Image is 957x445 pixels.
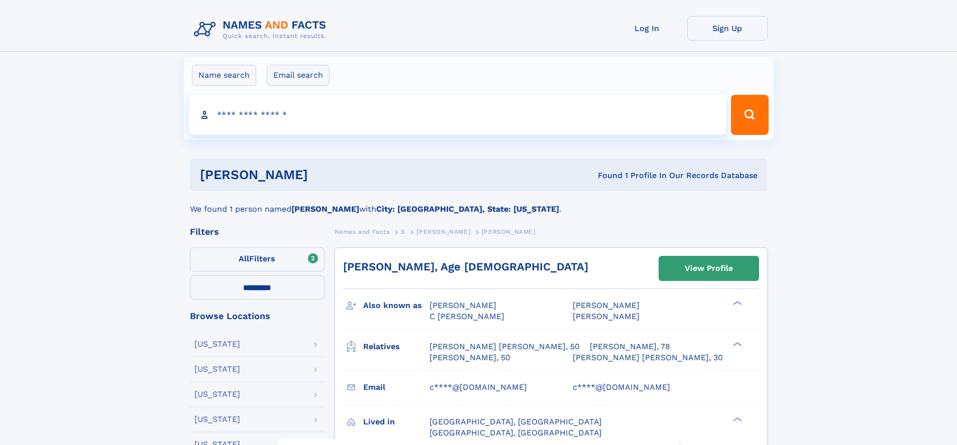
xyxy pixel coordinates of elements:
[590,341,670,352] a: [PERSON_NAME], 78
[335,225,390,238] a: Names and Facts
[659,256,759,280] a: View Profile
[401,228,405,235] span: S
[416,225,470,238] a: [PERSON_NAME]
[731,95,768,135] button: Search Button
[430,352,510,363] a: [PERSON_NAME], 50
[239,254,249,263] span: All
[194,340,240,348] div: [US_STATE]
[430,312,504,321] span: C [PERSON_NAME]
[363,338,430,355] h3: Relatives
[482,228,536,235] span: [PERSON_NAME]
[190,191,768,215] div: We found 1 person named with .
[190,16,335,43] img: Logo Names and Facts
[194,415,240,423] div: [US_STATE]
[194,365,240,373] div: [US_STATE]
[573,301,640,310] span: [PERSON_NAME]
[200,169,453,181] h1: [PERSON_NAME]
[430,301,496,310] span: [PERSON_NAME]
[430,417,602,426] span: [GEOGRAPHIC_DATA], [GEOGRAPHIC_DATA]
[730,416,742,422] div: ❯
[190,312,325,321] div: Browse Locations
[343,260,588,273] a: [PERSON_NAME], Age [DEMOGRAPHIC_DATA]
[190,247,325,271] label: Filters
[363,413,430,430] h3: Lived in
[430,341,580,352] a: [PERSON_NAME] [PERSON_NAME], 50
[192,65,256,86] label: Name search
[291,204,359,214] b: [PERSON_NAME]
[453,170,758,181] div: Found 1 Profile In Our Records Database
[190,227,325,236] div: Filters
[363,297,430,314] h3: Also known as
[685,257,733,280] div: View Profile
[730,300,742,307] div: ❯
[730,341,742,347] div: ❯
[573,352,723,363] a: [PERSON_NAME] [PERSON_NAME], 30
[363,379,430,396] h3: Email
[573,312,640,321] span: [PERSON_NAME]
[267,65,330,86] label: Email search
[401,225,405,238] a: S
[376,204,559,214] b: City: [GEOGRAPHIC_DATA], State: [US_STATE]
[687,16,768,41] a: Sign Up
[194,390,240,398] div: [US_STATE]
[430,428,602,437] span: [GEOGRAPHIC_DATA], [GEOGRAPHIC_DATA]
[607,16,687,41] a: Log In
[416,228,470,235] span: [PERSON_NAME]
[189,95,727,135] input: search input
